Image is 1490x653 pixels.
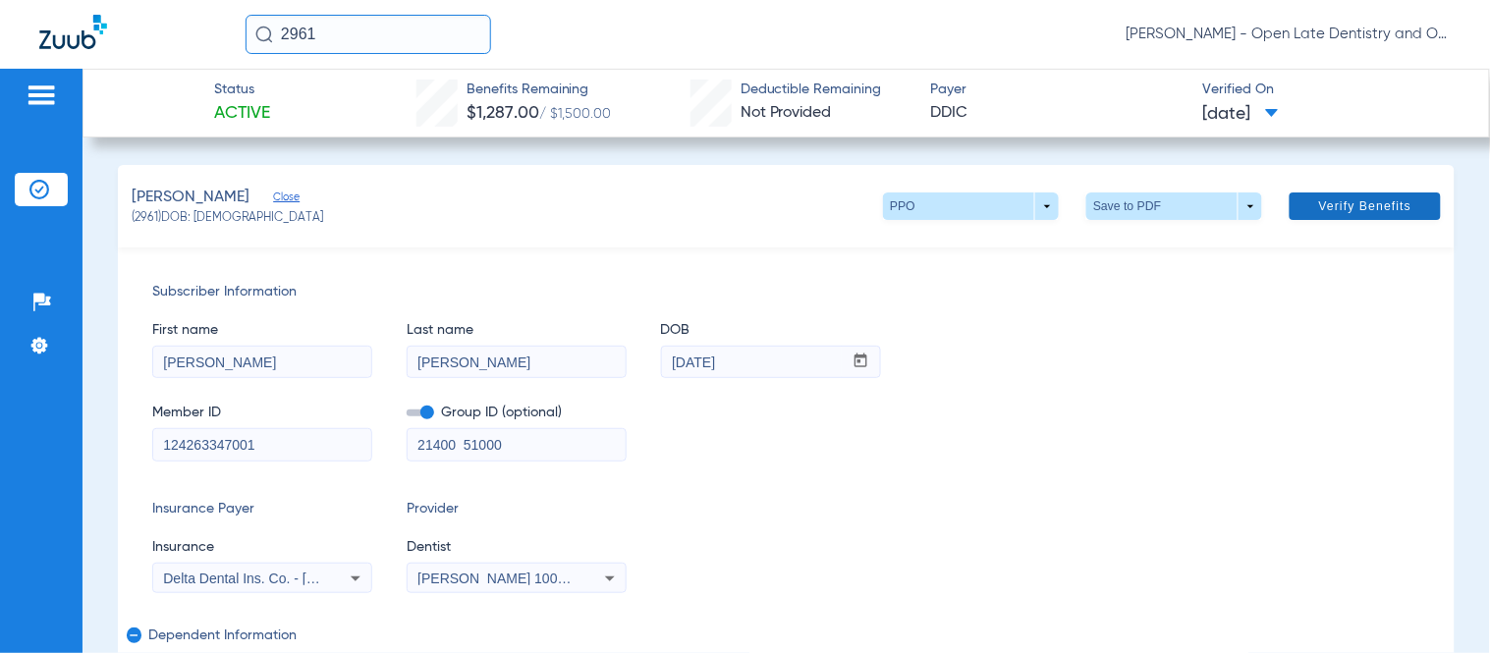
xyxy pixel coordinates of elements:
[1127,25,1451,44] span: [PERSON_NAME] - Open Late Dentistry and Orthodontics
[539,107,612,121] span: / $1,500.00
[1392,559,1490,653] iframe: Chat Widget
[152,403,372,423] span: Member ID
[931,80,1186,100] span: Payer
[214,101,270,126] span: Active
[246,15,491,54] input: Search for patients
[1086,192,1262,220] button: Save to PDF
[1290,192,1441,220] button: Verify Benefits
[407,499,627,519] span: Provider
[417,571,611,586] span: [PERSON_NAME] 1003136797
[467,104,539,122] span: $1,287.00
[741,105,832,121] span: Not Provided
[39,15,107,49] img: Zuub Logo
[127,627,138,651] mat-icon: remove
[842,347,880,378] button: Open calendar
[1319,198,1412,214] span: Verify Benefits
[152,282,1420,302] span: Subscriber Information
[883,192,1059,220] button: PPO
[467,80,612,100] span: Benefits Remaining
[931,101,1186,126] span: DDIC
[1203,80,1459,100] span: Verified On
[163,571,379,586] span: Delta Dental Ins. Co. - [US_STATE]
[214,80,270,100] span: Status
[1203,102,1279,127] span: [DATE]
[148,627,1416,643] span: Dependent Information
[255,26,273,43] img: Search Icon
[741,80,882,100] span: Deductible Remaining
[407,403,627,423] span: Group ID (optional)
[132,186,249,210] span: [PERSON_NAME]
[152,320,372,341] span: First name
[661,320,881,341] span: DOB
[407,537,627,558] span: Dentist
[273,190,291,209] span: Close
[152,499,372,519] span: Insurance Payer
[152,537,372,558] span: Insurance
[26,83,57,107] img: hamburger-icon
[132,210,323,228] span: (2961) DOB: [DEMOGRAPHIC_DATA]
[407,320,627,341] span: Last name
